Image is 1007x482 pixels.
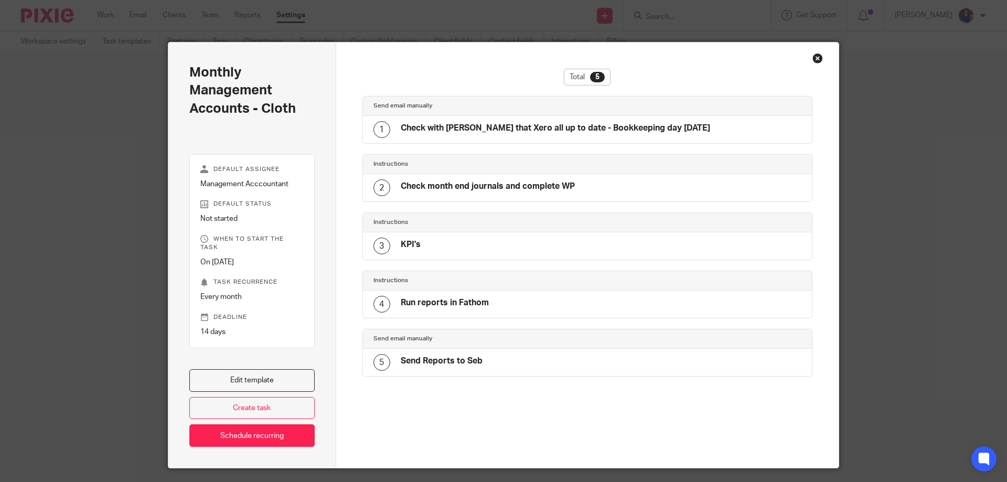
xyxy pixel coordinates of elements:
[373,296,390,313] div: 4
[373,160,587,168] h4: Instructions
[590,72,605,82] div: 5
[401,356,483,367] h4: Send Reports to Seb
[373,218,587,227] h4: Instructions
[189,397,315,420] a: Create task
[812,53,823,63] div: Close this dialog window
[189,369,315,392] a: Edit template
[564,69,610,85] div: Total
[373,335,587,343] h4: Send email manually
[200,313,304,322] p: Deadline
[401,123,710,134] h4: Check with [PERSON_NAME] that Xero all up to date - Bookkeeping day [DATE]
[373,238,390,254] div: 3
[200,257,304,267] p: On [DATE]
[200,292,304,302] p: Every month
[401,239,421,250] h4: KPI's
[200,200,304,208] p: Default status
[373,102,587,110] h4: Send email manually
[200,327,304,337] p: 14 days
[373,179,390,196] div: 2
[200,165,304,174] p: Default assignee
[189,63,315,117] h2: Monthly Management Accounts - Cloth
[200,235,304,252] p: When to start the task
[373,276,587,285] h4: Instructions
[200,278,304,286] p: Task recurrence
[200,179,304,189] p: Management Acccountant
[401,297,489,308] h4: Run reports in Fathom
[373,121,390,138] div: 1
[200,213,304,224] p: Not started
[401,181,575,192] h4: Check month end journals and complete WP
[373,354,390,371] div: 5
[189,424,315,447] a: Schedule recurring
